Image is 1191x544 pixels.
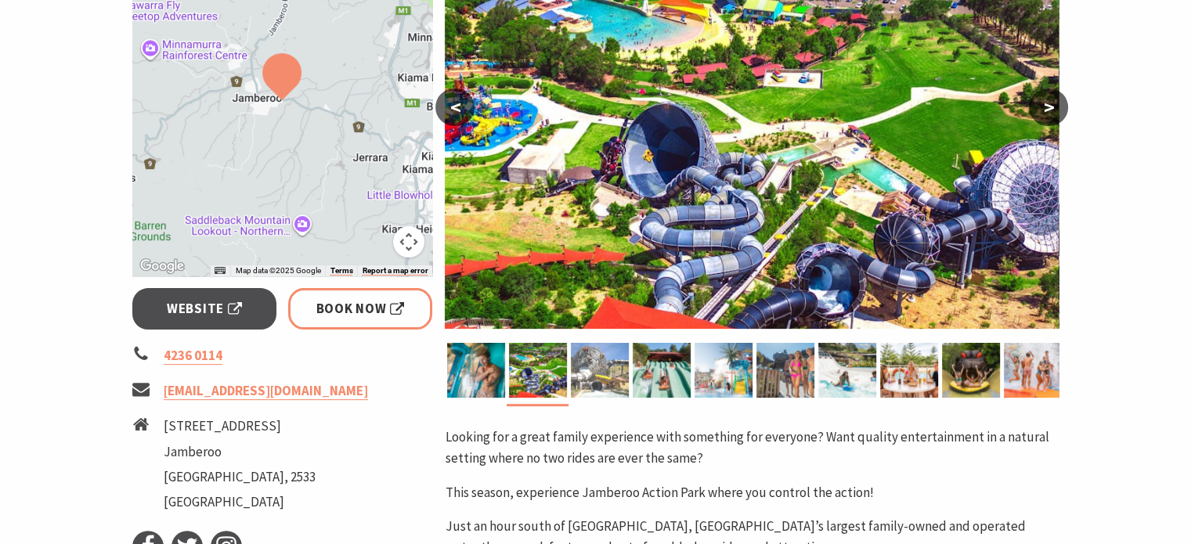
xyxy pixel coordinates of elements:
[164,416,316,437] li: [STREET_ADDRESS]
[393,226,424,258] button: Map camera controls
[132,288,277,330] a: Website
[633,343,691,398] img: only at Jamberoo...where you control the action!
[1004,343,1062,398] img: Fun for everyone at Banjo's Billabong
[167,298,242,319] span: Website
[164,347,222,365] a: 4236 0114
[330,266,352,276] a: Terms (opens in new tab)
[164,441,316,463] li: Jamberoo
[447,343,505,398] img: A Truly Hair Raising Experience - The Stinger, only at Jamberoo!
[445,482,1059,503] p: This season, experience Jamberoo Action Park where you control the action!
[818,343,876,398] img: Feel The Rush, race your mates - Octo-Racer, only at Jamberoo Action Park
[695,343,752,398] img: Jamberoo Action Park
[880,343,938,398] img: Bombora Seafood Bombora Scoop
[756,343,814,398] img: Jamberoo...where you control the Action!
[362,266,428,276] a: Report a map error
[435,88,475,126] button: <
[1029,88,1068,126] button: >
[136,256,188,276] a: Open this area in Google Maps (opens a new window)
[445,427,1059,469] p: Looking for a great family experience with something for everyone? Want quality entertainment in ...
[571,343,629,398] img: The Perfect Storm
[164,382,368,400] a: [EMAIL_ADDRESS][DOMAIN_NAME]
[509,343,567,398] img: Jamberoo Action Park
[942,343,1000,398] img: Drop into the Darkness on The Taipan!
[164,492,316,513] li: [GEOGRAPHIC_DATA]
[316,298,405,319] span: Book Now
[215,265,226,276] button: Keyboard shortcuts
[164,467,316,488] li: [GEOGRAPHIC_DATA], 2533
[288,288,433,330] a: Book Now
[235,266,320,275] span: Map data ©2025 Google
[136,256,188,276] img: Google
